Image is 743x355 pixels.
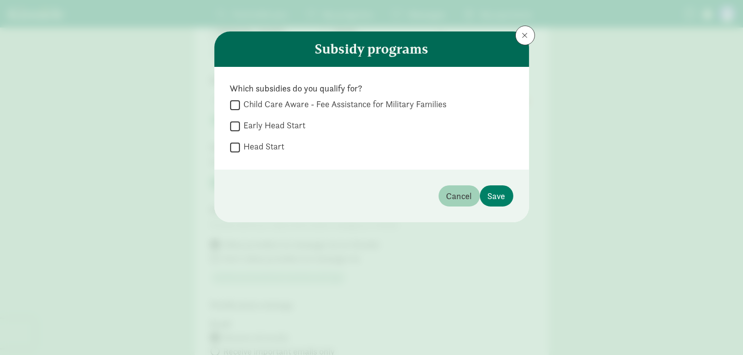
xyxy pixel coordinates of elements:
label: Child Care Aware - Fee Assistance for Military Families [240,98,447,110]
span: Cancel [446,189,472,203]
label: Head Start [240,141,285,152]
span: Save [488,189,505,203]
button: Save [480,185,513,207]
label: Early Head Start [240,119,306,131]
h4: Subsidy programs [315,41,428,57]
button: Cancel [439,185,480,207]
strong: Which subsidies do you qualify for? [230,83,363,94]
